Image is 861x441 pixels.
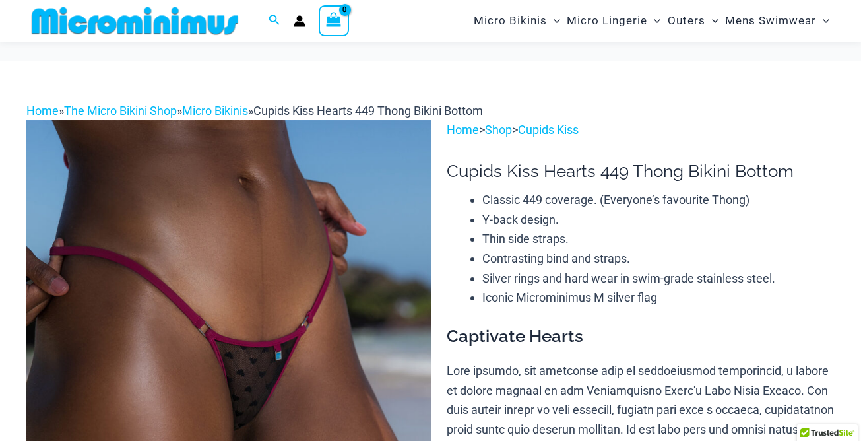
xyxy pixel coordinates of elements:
[26,104,59,118] a: Home
[474,4,547,38] span: Micro Bikinis
[563,4,664,38] a: Micro LingerieMenu ToggleMenu Toggle
[705,4,718,38] span: Menu Toggle
[482,229,835,249] li: Thin side straps.
[482,288,835,308] li: Iconic Microminimus M silver flag
[26,104,483,118] span: » » »
[668,4,705,38] span: Outers
[26,6,243,36] img: MM SHOP LOGO FLAT
[664,4,722,38] a: OutersMenu ToggleMenu Toggle
[64,104,177,118] a: The Micro Bikini Shop
[447,161,835,182] h1: Cupids Kiss Hearts 449 Thong Bikini Bottom
[485,123,512,137] a: Shop
[470,4,563,38] a: Micro BikinisMenu ToggleMenu Toggle
[482,249,835,269] li: Contrasting bind and straps.
[482,269,835,288] li: Silver rings and hard wear in swim-grade stainless steel.
[447,123,479,137] a: Home
[567,4,647,38] span: Micro Lingerie
[447,325,835,348] h3: Captivate Hearts
[647,4,660,38] span: Menu Toggle
[482,210,835,230] li: Y-back design.
[725,4,816,38] span: Mens Swimwear
[253,104,483,118] span: Cupids Kiss Hearts 449 Thong Bikini Bottom
[518,123,579,137] a: Cupids Kiss
[447,120,835,140] p: > >
[319,5,349,36] a: View Shopping Cart, empty
[468,2,835,40] nav: Site Navigation
[816,4,829,38] span: Menu Toggle
[294,15,305,27] a: Account icon link
[182,104,248,118] a: Micro Bikinis
[482,190,835,210] li: Classic 449 coverage. (Everyone’s favourite Thong)
[547,4,560,38] span: Menu Toggle
[269,13,280,29] a: Search icon link
[722,4,833,38] a: Mens SwimwearMenu ToggleMenu Toggle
